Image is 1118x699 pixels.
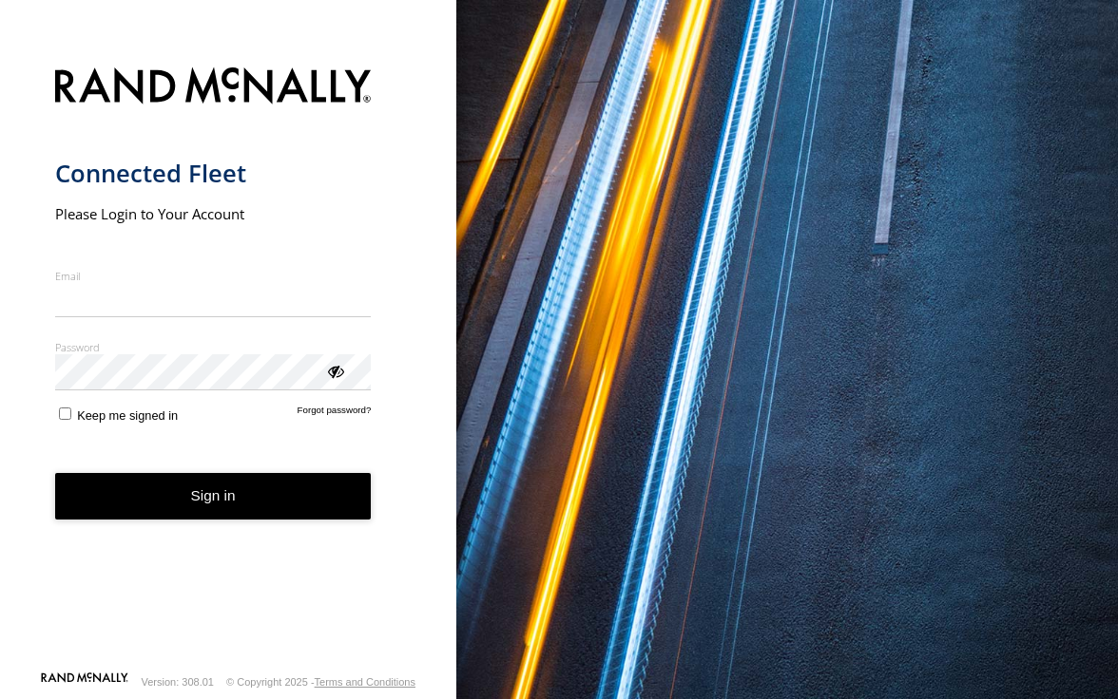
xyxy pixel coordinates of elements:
label: Email [55,269,372,283]
img: Rand McNally [55,64,372,112]
h2: Please Login to Your Account [55,204,372,223]
label: Password [55,340,372,354]
h1: Connected Fleet [55,158,372,189]
button: Sign in [55,473,372,520]
a: Visit our Website [41,672,128,691]
div: © Copyright 2025 - [226,676,415,688]
a: Terms and Conditions [315,676,415,688]
div: ViewPassword [325,361,344,380]
div: Version: 308.01 [142,676,214,688]
a: Forgot password? [298,405,372,423]
span: Keep me signed in [77,408,178,423]
input: Keep me signed in [59,407,71,420]
form: main [55,56,402,671]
